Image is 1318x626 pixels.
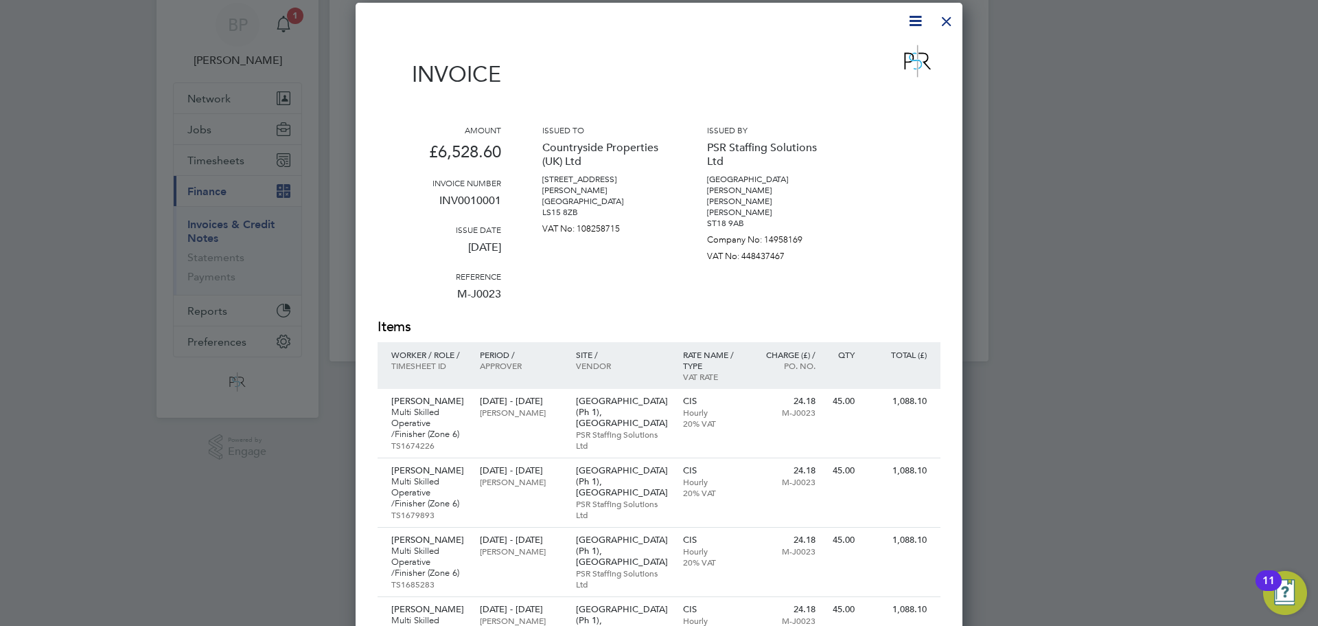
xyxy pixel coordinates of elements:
[756,396,816,407] p: 24.18
[576,429,669,451] p: PSR Staffing Solutions Ltd
[868,349,927,360] p: Total (£)
[1263,571,1307,615] button: Open Resource Center, 11 new notifications
[480,465,562,476] p: [DATE] - [DATE]
[868,396,927,407] p: 1,088.10
[683,535,743,546] p: CIS
[683,465,743,476] p: CIS
[829,535,855,546] p: 45.00
[756,535,816,546] p: 24.18
[829,465,855,476] p: 45.00
[378,224,501,235] h3: Issue date
[576,535,669,568] p: [GEOGRAPHIC_DATA] (Ph 1), [GEOGRAPHIC_DATA]
[542,135,666,174] p: Countryside Properties (UK) Ltd
[391,396,466,407] p: [PERSON_NAME]
[391,476,466,509] p: Multi Skilled Operative /Finisher (Zone 6)
[868,535,927,546] p: 1,088.10
[683,396,743,407] p: CIS
[576,360,669,371] p: Vendor
[576,349,669,360] p: Site /
[1262,581,1275,599] div: 11
[378,61,501,87] h1: Invoice
[707,245,831,262] p: VAT No: 448437467
[480,360,562,371] p: Approver
[542,207,666,218] p: LS15 8ZB
[895,41,940,82] img: psrsolutions-logo-remittance.png
[707,229,831,245] p: Company No: 14958169
[683,604,743,615] p: CIS
[707,207,831,218] p: [PERSON_NAME]
[829,396,855,407] p: 45.00
[829,349,855,360] p: QTY
[378,317,940,337] h2: Items
[683,546,743,557] p: Hourly
[756,465,816,476] p: 24.18
[480,349,562,360] p: Period /
[480,604,562,615] p: [DATE] - [DATE]
[378,282,501,317] p: M-J0023
[576,568,669,590] p: PSR Staffing Solutions Ltd
[683,476,743,487] p: Hourly
[391,604,466,615] p: [PERSON_NAME]
[576,396,669,429] p: [GEOGRAPHIC_DATA] (Ph 1), [GEOGRAPHIC_DATA]
[542,218,666,234] p: VAT No: 108258715
[391,535,466,546] p: [PERSON_NAME]
[391,509,466,520] p: TS1679893
[683,349,743,371] p: Rate name / type
[868,604,927,615] p: 1,088.10
[391,349,466,360] p: Worker / Role /
[707,196,831,207] p: [PERSON_NAME]
[756,546,816,557] p: M-J0023
[756,476,816,487] p: M-J0023
[683,371,743,382] p: VAT rate
[391,579,466,590] p: TS1685283
[576,498,669,520] p: PSR Staffing Solutions Ltd
[683,615,743,626] p: Hourly
[542,124,666,135] h3: Issued to
[391,360,466,371] p: Timesheet ID
[391,407,466,440] p: Multi Skilled Operative /Finisher (Zone 6)
[683,418,743,429] p: 20% VAT
[576,465,669,498] p: [GEOGRAPHIC_DATA] (Ph 1), [GEOGRAPHIC_DATA]
[756,615,816,626] p: M-J0023
[756,604,816,615] p: 24.18
[542,196,666,207] p: [GEOGRAPHIC_DATA]
[378,177,501,188] h3: Invoice number
[683,557,743,568] p: 20% VAT
[707,135,831,174] p: PSR Staffing Solutions Ltd
[683,487,743,498] p: 20% VAT
[683,407,743,418] p: Hourly
[707,218,831,229] p: ST18 9AB
[756,349,816,360] p: Charge (£) /
[480,476,562,487] p: [PERSON_NAME]
[480,396,562,407] p: [DATE] - [DATE]
[829,604,855,615] p: 45.00
[480,535,562,546] p: [DATE] - [DATE]
[378,188,501,224] p: INV0010001
[480,615,562,626] p: [PERSON_NAME]
[480,546,562,557] p: [PERSON_NAME]
[378,135,501,177] p: £6,528.60
[756,360,816,371] p: Po. No.
[756,407,816,418] p: M-J0023
[707,174,831,196] p: [GEOGRAPHIC_DATA][PERSON_NAME]
[391,440,466,451] p: TS1674226
[378,235,501,271] p: [DATE]
[391,465,466,476] p: [PERSON_NAME]
[391,546,466,579] p: Multi Skilled Operative /Finisher (Zone 6)
[868,465,927,476] p: 1,088.10
[480,407,562,418] p: [PERSON_NAME]
[542,174,666,196] p: [STREET_ADDRESS][PERSON_NAME]
[378,271,501,282] h3: Reference
[378,124,501,135] h3: Amount
[707,124,831,135] h3: Issued by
